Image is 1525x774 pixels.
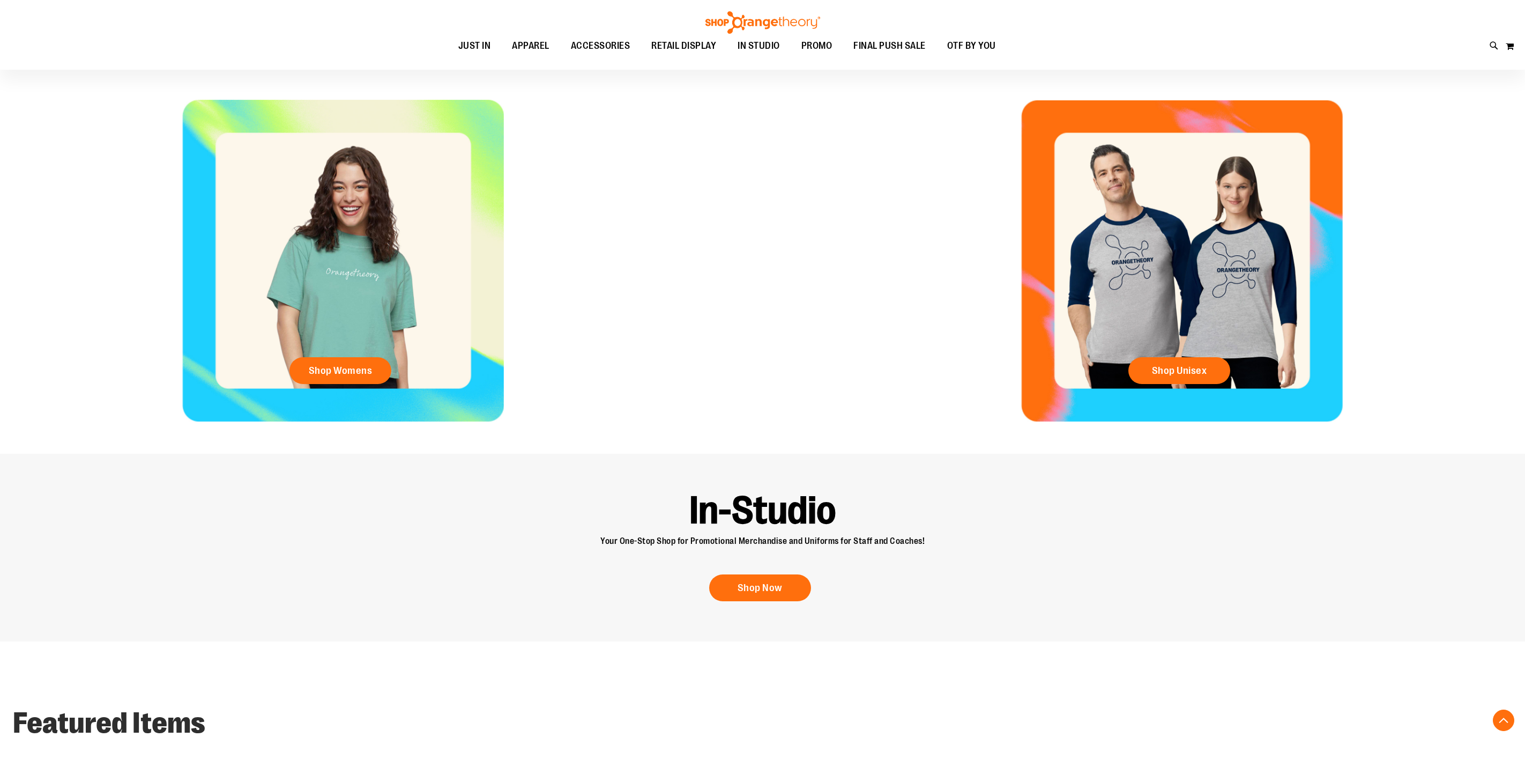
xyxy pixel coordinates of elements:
span: PROMO [801,34,832,58]
a: Shop Unisex [1128,357,1230,384]
strong: Featured Items [13,706,205,740]
a: JUST IN [448,34,502,58]
span: Your One-Stop Shop for Promotional Merchandise and Uniforms for Staff and Coaches! [600,536,925,546]
a: Shop Womens [289,357,391,384]
span: ACCESSORIES [571,34,630,58]
h2: What’s new to wear [13,43,1512,73]
span: Shop Womens [309,365,373,377]
a: FINAL PUSH SALE [843,34,936,58]
span: FINAL PUSH SALE [853,34,926,58]
a: APPAREL [501,34,560,58]
a: IN STUDIO [727,34,791,58]
a: OTF BY YOU [936,34,1007,58]
strong: In-Studio [689,488,836,533]
span: RETAIL DISPLAY [651,34,716,58]
a: Shop Now [709,574,811,601]
span: APPAREL [512,34,549,58]
img: Shop Orangetheory [704,11,822,34]
a: ACCESSORIES [560,34,641,58]
span: OTF BY YOU [947,34,996,58]
button: Back To Top [1493,710,1514,731]
span: IN STUDIO [738,34,780,58]
a: RETAIL DISPLAY [641,34,727,58]
a: PROMO [791,34,843,58]
span: JUST IN [458,34,491,58]
span: Shop Unisex [1152,365,1207,377]
span: Shop Now [738,582,783,594]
